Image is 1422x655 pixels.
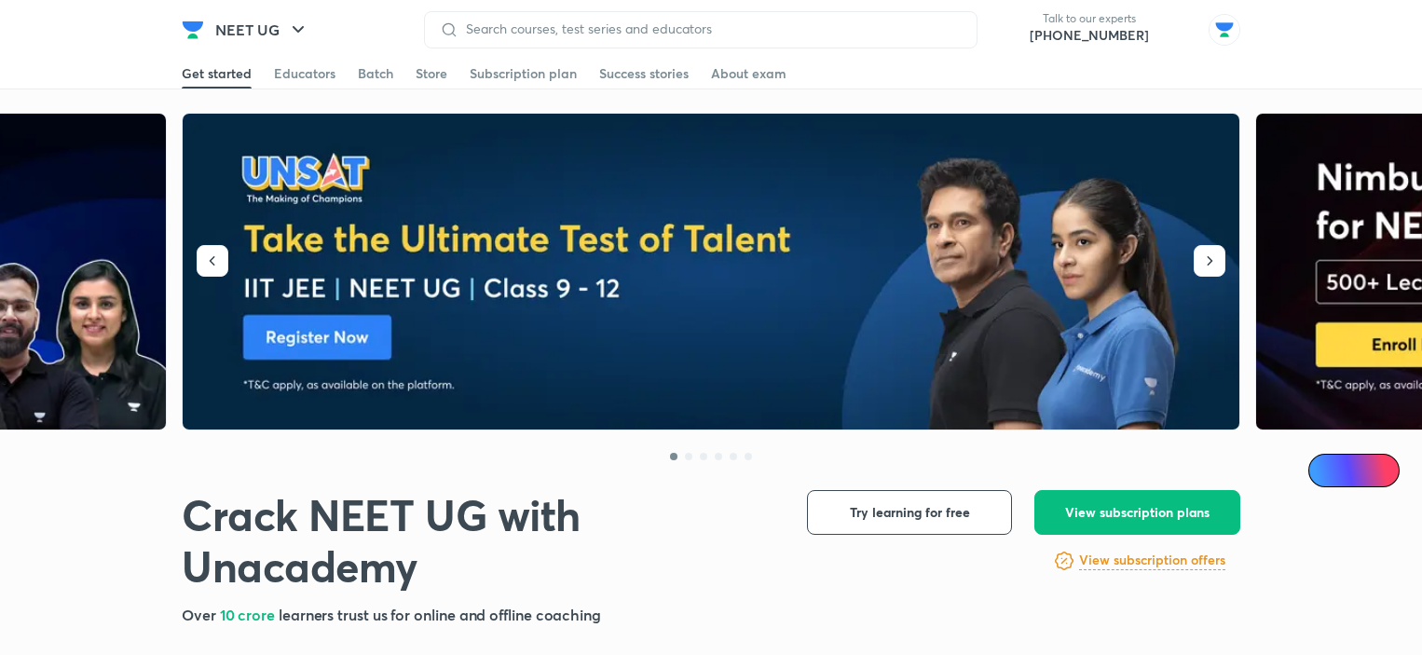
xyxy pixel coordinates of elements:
[1030,11,1149,26] p: Talk to our experts
[992,11,1030,48] img: call-us
[274,59,335,89] a: Educators
[711,59,786,89] a: About exam
[599,59,689,89] a: Success stories
[470,64,577,83] div: Subscription plan
[204,11,321,48] button: NEET UG
[1034,490,1240,535] button: View subscription plans
[850,503,970,522] span: Try learning for free
[1209,14,1240,46] img: Sumit Gour
[807,490,1012,535] button: Try learning for free
[358,59,393,89] a: Batch
[220,605,279,624] span: 10 crore
[470,59,577,89] a: Subscription plan
[416,59,447,89] a: Store
[182,19,204,41] img: Company Logo
[458,21,962,36] input: Search courses, test series and educators
[1319,463,1334,478] img: Icon
[599,64,689,83] div: Success stories
[416,64,447,83] div: Store
[182,64,252,83] div: Get started
[182,490,777,593] h1: Crack NEET UG with Unacademy
[1079,550,1225,572] a: View subscription offers
[1164,15,1194,45] img: avatar
[358,64,393,83] div: Batch
[279,605,601,624] span: learners trust us for online and offline coaching
[1065,503,1210,522] span: View subscription plans
[711,64,786,83] div: About exam
[182,59,252,89] a: Get started
[182,605,220,624] span: Over
[274,64,335,83] div: Educators
[1079,551,1225,570] h6: View subscription offers
[1308,454,1400,487] a: Ai Doubts
[1030,26,1149,45] a: [PHONE_NUMBER]
[1339,463,1388,478] span: Ai Doubts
